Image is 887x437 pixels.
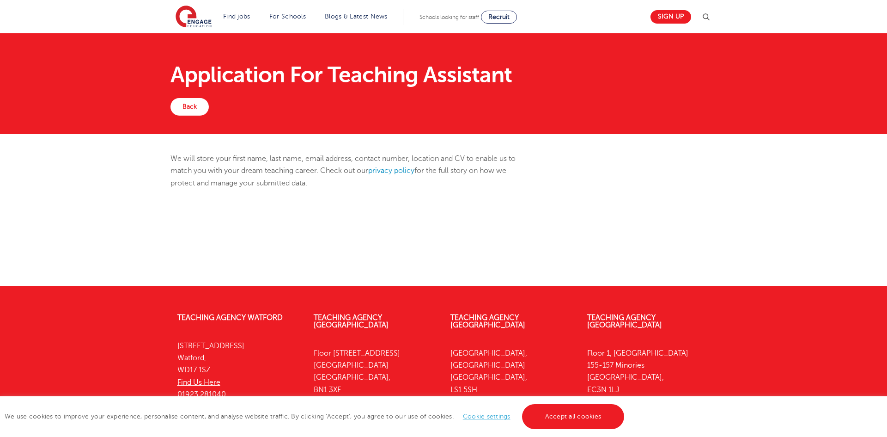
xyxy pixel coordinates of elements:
[5,413,626,420] span: We use cookies to improve your experience, personalise content, and analyse website traffic. By c...
[223,13,250,20] a: Find jobs
[177,340,300,400] p: [STREET_ADDRESS] Watford, WD17 1SZ 01923 281040
[177,314,283,322] a: Teaching Agency Watford
[269,13,306,20] a: For Schools
[587,347,710,420] p: Floor 1, [GEOGRAPHIC_DATA] 155-157 Minories [GEOGRAPHIC_DATA], EC3N 1LJ 0333 150 8020
[170,64,717,86] h1: Application For Teaching Assistant
[450,347,573,420] p: [GEOGRAPHIC_DATA], [GEOGRAPHIC_DATA] [GEOGRAPHIC_DATA], LS1 5SH 0113 323 7633
[170,98,209,116] a: Back
[419,14,479,20] span: Schools looking for staff
[463,413,510,420] a: Cookie settings
[368,166,414,175] a: privacy policy
[488,13,510,20] span: Recruit
[450,314,525,329] a: Teaching Agency [GEOGRAPHIC_DATA]
[170,198,717,268] iframe: Form 0
[325,13,388,20] a: Blogs & Latest News
[650,10,691,24] a: Sign up
[314,347,437,420] p: Floor [STREET_ADDRESS] [GEOGRAPHIC_DATA] [GEOGRAPHIC_DATA], BN1 3XF 01273 447633
[587,314,662,329] a: Teaching Agency [GEOGRAPHIC_DATA]
[314,314,389,329] a: Teaching Agency [GEOGRAPHIC_DATA]
[177,378,220,387] a: Find Us Here
[481,11,517,24] a: Recruit
[170,153,530,189] p: We will store your first name, last name, email address, contact number, location and CV to enabl...
[522,404,625,429] a: Accept all cookies
[176,6,212,29] img: Engage Education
